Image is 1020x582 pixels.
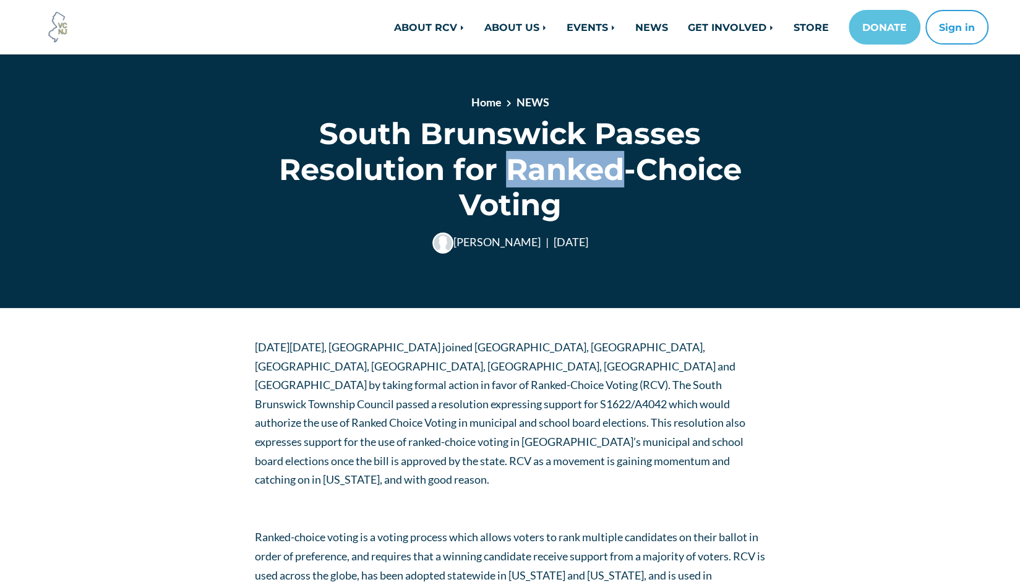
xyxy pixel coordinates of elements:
[784,15,839,40] a: STORE
[246,10,988,45] nav: Main navigation
[557,15,625,40] a: EVENTS
[516,95,549,109] a: NEWS
[255,340,745,486] span: [DATE][DATE], [GEOGRAPHIC_DATA] joined [GEOGRAPHIC_DATA], [GEOGRAPHIC_DATA], [GEOGRAPHIC_DATA], [...
[255,116,765,223] h1: South Brunswick Passes Resolution for Ranked-Choice Voting
[625,15,678,40] a: NEWS
[384,15,474,40] a: ABOUT RCV
[299,94,721,116] nav: breadcrumb
[432,233,453,254] img: Jeffrey Deiss
[678,15,784,40] a: GET INVOLVED
[925,10,988,45] button: Sign in or sign up
[41,11,75,44] img: Voter Choice NJ
[255,233,765,254] div: [PERSON_NAME] [DATE]
[849,10,920,45] a: DONATE
[546,235,549,249] span: |
[474,15,557,40] a: ABOUT US
[471,95,501,109] a: Home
